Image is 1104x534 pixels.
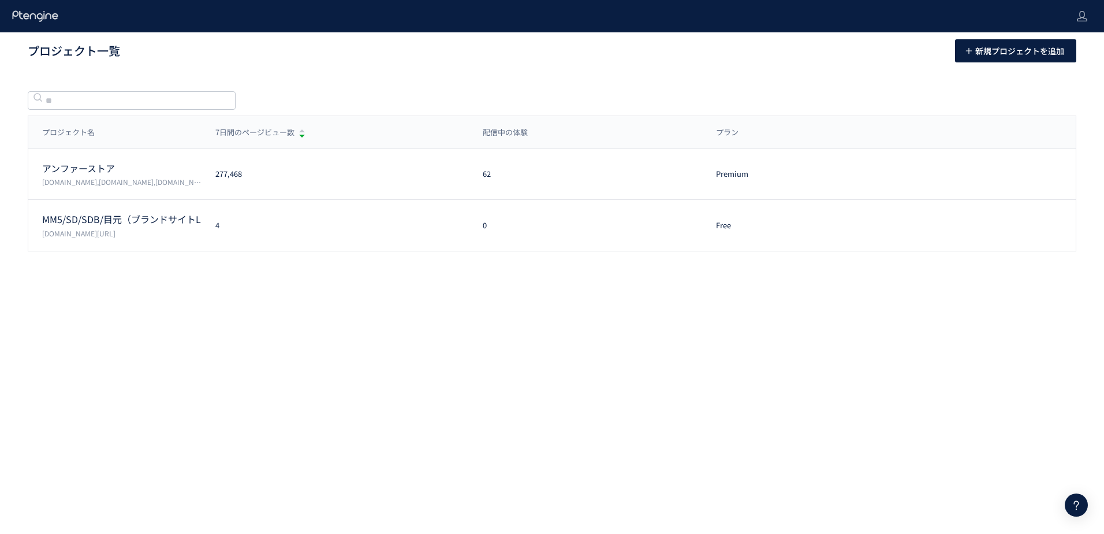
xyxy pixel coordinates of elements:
[716,127,739,138] span: プラン
[469,169,702,180] div: 62
[202,220,469,231] div: 4
[469,220,702,231] div: 0
[42,162,202,175] p: アンファーストア
[975,39,1064,62] span: 新規プロジェクトを追加
[42,177,202,187] p: permuta.jp,femtur.jp,angfa-store.jp,shopping.geocities.jp
[28,43,930,60] h1: プロジェクト一覧
[483,127,528,138] span: 配信中の体験
[42,213,202,226] p: MM5/SD/SDB/目元（ブランドサイトLP/広告LP）
[215,127,294,138] span: 7日間のページビュー数
[202,169,469,180] div: 277,468
[955,39,1076,62] button: 新規プロジェクトを追加
[42,228,202,238] p: scalp-d.angfa-store.jp/
[42,127,95,138] span: プロジェクト名
[702,169,902,180] div: Premium
[702,220,902,231] div: Free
